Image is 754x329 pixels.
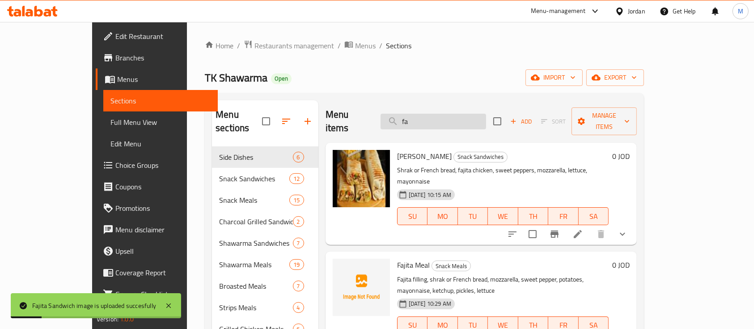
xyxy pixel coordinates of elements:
button: delete [590,223,612,245]
button: Add [507,115,535,128]
a: Edit Menu [103,133,218,154]
span: SU [401,210,424,223]
div: Shawarma Sandwiches7 [212,232,318,254]
span: Shawarma Meals [219,259,289,270]
span: Coverage Report [115,267,211,278]
span: WE [491,210,515,223]
span: Menu disclaimer [115,224,211,235]
span: Select all sections [257,112,275,131]
a: Menus [96,68,218,90]
span: 4 [293,303,304,312]
a: Restaurants management [244,40,334,51]
a: Full Menu View [103,111,218,133]
a: Menus [344,40,376,51]
h2: Menu sections [216,108,262,135]
span: Snack Sandwiches [219,173,289,184]
button: TH [518,207,549,225]
div: Snack Sandwiches12 [212,168,318,189]
div: items [293,216,304,227]
div: Snack Meals15 [212,189,318,211]
span: Charcoal Grilled Sandwiches [219,216,292,227]
span: Sections [386,40,411,51]
span: 6 [293,153,304,162]
span: SA [582,210,606,223]
span: Branches [115,52,211,63]
span: Snack Meals [219,195,289,205]
button: TU [458,207,488,225]
h6: 0 JOD [612,150,630,162]
input: search [381,114,486,129]
span: Broasted Meals [219,281,292,291]
svg: Show Choices [617,229,628,239]
button: Add section [297,111,318,132]
button: SA [579,207,609,225]
div: Fajita Sandwich image is uploaded succesfully [32,301,156,311]
span: 15 [290,196,303,205]
button: FR [548,207,579,225]
span: Coupons [115,181,211,192]
p: Shrak or French bread, fajita chicken, sweet peppers, mozzarella, lettuce, mayonnaise [397,165,609,187]
button: sort-choices [502,223,523,245]
span: export [593,72,637,83]
img: Fajita Meal [333,259,390,316]
div: items [289,259,304,270]
div: items [289,195,304,205]
span: [DATE] 10:29 AM [405,299,455,308]
span: Open [271,75,292,82]
span: Restaurants management [254,40,334,51]
span: Manage items [579,110,630,132]
img: Fajita Sandwich [333,150,390,207]
nav: breadcrumb [205,40,644,51]
div: items [293,238,304,248]
span: 2 [293,218,304,226]
div: Menu-management [531,6,586,17]
button: Manage items [572,107,637,135]
a: Grocery Checklist [96,283,218,305]
div: Charcoal Grilled Sandwiches2 [212,211,318,232]
div: Jordan [628,6,645,16]
span: Grocery Checklist [115,289,211,299]
span: Edit Menu [110,138,211,149]
button: export [586,69,644,86]
button: Branch-specific-item [544,223,565,245]
div: Shawarma Sandwiches [219,238,292,248]
a: Edit menu item [572,229,583,239]
span: Side Dishes [219,152,292,162]
span: 7 [293,239,304,248]
span: M [738,6,743,16]
a: Promotions [96,197,218,219]
span: Promotions [115,203,211,214]
a: Coverage Report [96,262,218,283]
span: Menus [355,40,376,51]
span: Version: [97,313,119,325]
div: Strips Meals4 [212,297,318,318]
span: 19 [290,261,303,269]
span: TU [462,210,485,223]
div: Snack Sandwiches [453,152,508,162]
span: Snack Meals [432,261,470,271]
div: Side Dishes6 [212,146,318,168]
span: [PERSON_NAME] [397,150,452,163]
span: 12 [290,175,303,183]
span: [DATE] 10:15 AM [405,191,455,199]
h6: 0 JOD [612,259,630,271]
span: Strips Meals [219,302,292,313]
span: MO [431,210,454,223]
a: Upsell [96,240,218,262]
div: items [293,152,304,162]
a: Branches [96,47,218,68]
span: Choice Groups [115,160,211,171]
span: TH [522,210,545,223]
button: show more [612,223,633,245]
div: items [293,281,304,291]
button: MO [428,207,458,225]
div: Open [271,73,292,84]
span: FR [552,210,575,223]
